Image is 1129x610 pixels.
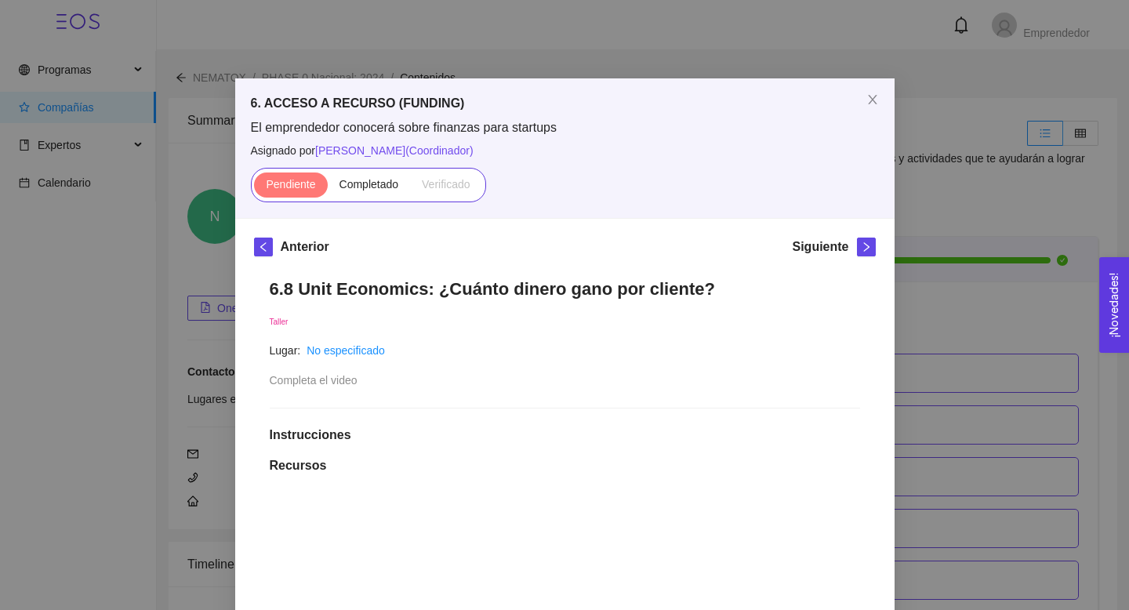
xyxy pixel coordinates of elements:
[851,78,895,122] button: Close
[1099,257,1129,353] button: Open Feedback Widget
[315,144,474,157] span: [PERSON_NAME] ( Coordinador )
[251,142,879,159] span: Asignado por
[270,342,301,359] article: Lugar:
[251,119,879,136] span: El emprendedor conocerá sobre finanzas para startups
[270,318,289,326] span: Taller
[254,238,273,256] button: left
[266,178,315,191] span: Pendiente
[255,241,272,252] span: left
[858,241,875,252] span: right
[792,238,848,256] h5: Siguiente
[307,344,385,357] a: No especificado
[270,278,860,300] h1: 6.8 Unit Economics: ¿Cuánto dinero gano por cliente?
[857,238,876,256] button: right
[422,178,470,191] span: Verificado
[281,238,329,256] h5: Anterior
[270,427,860,443] h1: Instrucciones
[270,374,358,387] span: Completa el video
[251,94,879,113] h5: 6. ACCESO A RECURSO (FUNDING)
[339,178,399,191] span: Completado
[866,93,879,106] span: close
[270,458,860,474] h1: Recursos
